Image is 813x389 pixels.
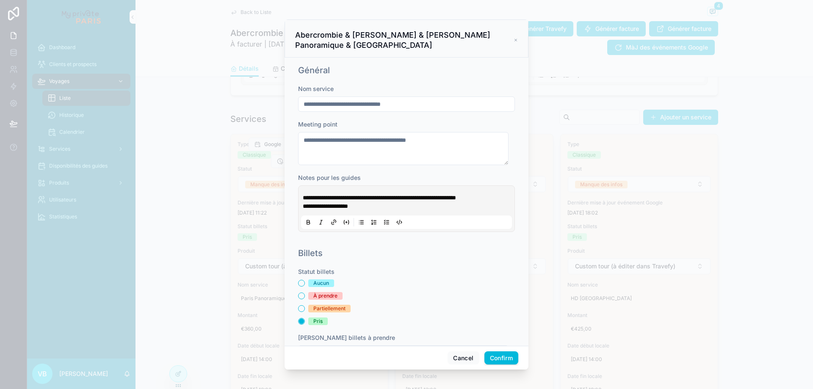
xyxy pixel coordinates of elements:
h1: Général [298,64,330,76]
span: Meeting point [298,121,337,128]
span: Notes pour les guides [298,174,361,181]
div: Partiellement [313,305,346,312]
button: Confirm [484,351,518,365]
button: Cancel [448,351,479,365]
span: Nom service [298,85,334,92]
div: Aucun [313,279,329,287]
span: [PERSON_NAME] billets à prendre [298,334,395,341]
h3: Abercrombie & [PERSON_NAME] & [PERSON_NAME] Panoramique & [GEOGRAPHIC_DATA] [295,30,514,50]
div: À prendre [313,292,337,300]
h1: Billets [298,247,323,259]
span: Statut billets [298,268,335,275]
div: Pris [313,317,323,325]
